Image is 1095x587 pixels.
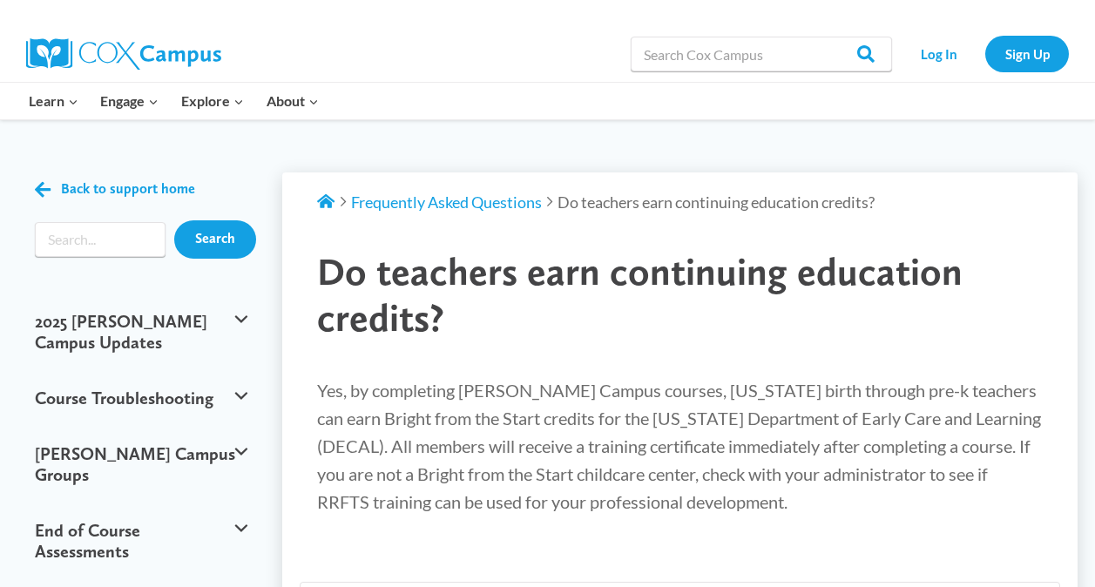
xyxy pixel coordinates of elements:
nav: Primary Navigation [17,83,329,119]
a: Back to support home [35,177,195,202]
span: Do teachers earn continuing education credits? [317,248,963,341]
input: Search [174,220,256,259]
button: Course Troubleshooting [26,370,256,426]
a: Log In [901,36,977,71]
input: Search Cox Campus [631,37,892,71]
span: Explore [181,90,244,112]
button: End of Course Assessments [26,503,256,579]
button: 2025 [PERSON_NAME] Campus Updates [26,293,256,370]
a: Sign Up [985,36,1069,71]
img: Cox Campus [26,38,221,70]
span: Do teachers earn continuing education credits? [558,192,875,212]
a: Frequently Asked Questions [351,192,542,212]
input: Search input [35,222,166,257]
span: About [267,90,319,112]
span: Learn [29,90,78,112]
span: Back to support home [61,181,195,198]
form: Search form [35,222,166,257]
nav: Secondary Navigation [901,36,1069,71]
a: Support Home [317,192,335,212]
span: Engage [100,90,159,112]
p: Yes, by completing [PERSON_NAME] Campus courses, [US_STATE] birth through pre-k teachers can earn... [317,376,1043,516]
button: [PERSON_NAME] Campus Groups [26,426,256,503]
